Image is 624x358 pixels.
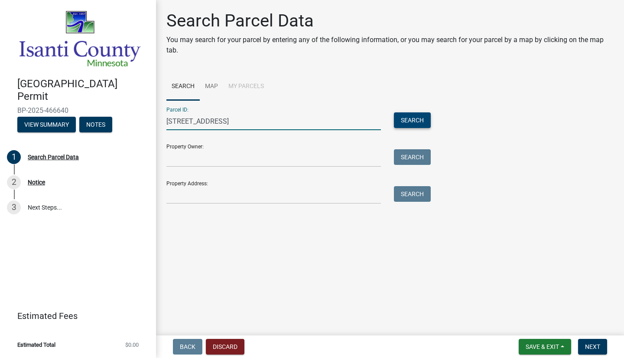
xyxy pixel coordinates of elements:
[79,122,112,128] wm-modal-confirm: Notes
[28,179,45,185] div: Notice
[17,117,76,132] button: View Summary
[7,150,21,164] div: 1
[180,343,195,350] span: Back
[79,117,112,132] button: Notes
[578,339,607,355] button: Next
[585,343,600,350] span: Next
[7,175,21,189] div: 2
[166,73,200,101] a: Search
[519,339,571,355] button: Save & Exit
[17,122,76,128] wm-modal-confirm: Summary
[526,343,559,350] span: Save & Exit
[173,339,202,355] button: Back
[125,342,139,348] span: $0.00
[17,9,142,69] img: Isanti County, Minnesota
[166,35,614,56] p: You may search for your parcel by entering any of the following information, or you may search fo...
[17,342,55,348] span: Estimated Total
[17,106,139,115] span: BP-2025-466640
[17,78,149,103] h4: [GEOGRAPHIC_DATA] Permit
[7,307,142,325] a: Estimated Fees
[200,73,223,101] a: Map
[28,154,79,160] div: Search Parcel Data
[166,10,614,31] h1: Search Parcel Data
[394,186,431,202] button: Search
[206,339,244,355] button: Discard
[394,149,431,165] button: Search
[7,200,21,214] div: 3
[394,112,431,128] button: Search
